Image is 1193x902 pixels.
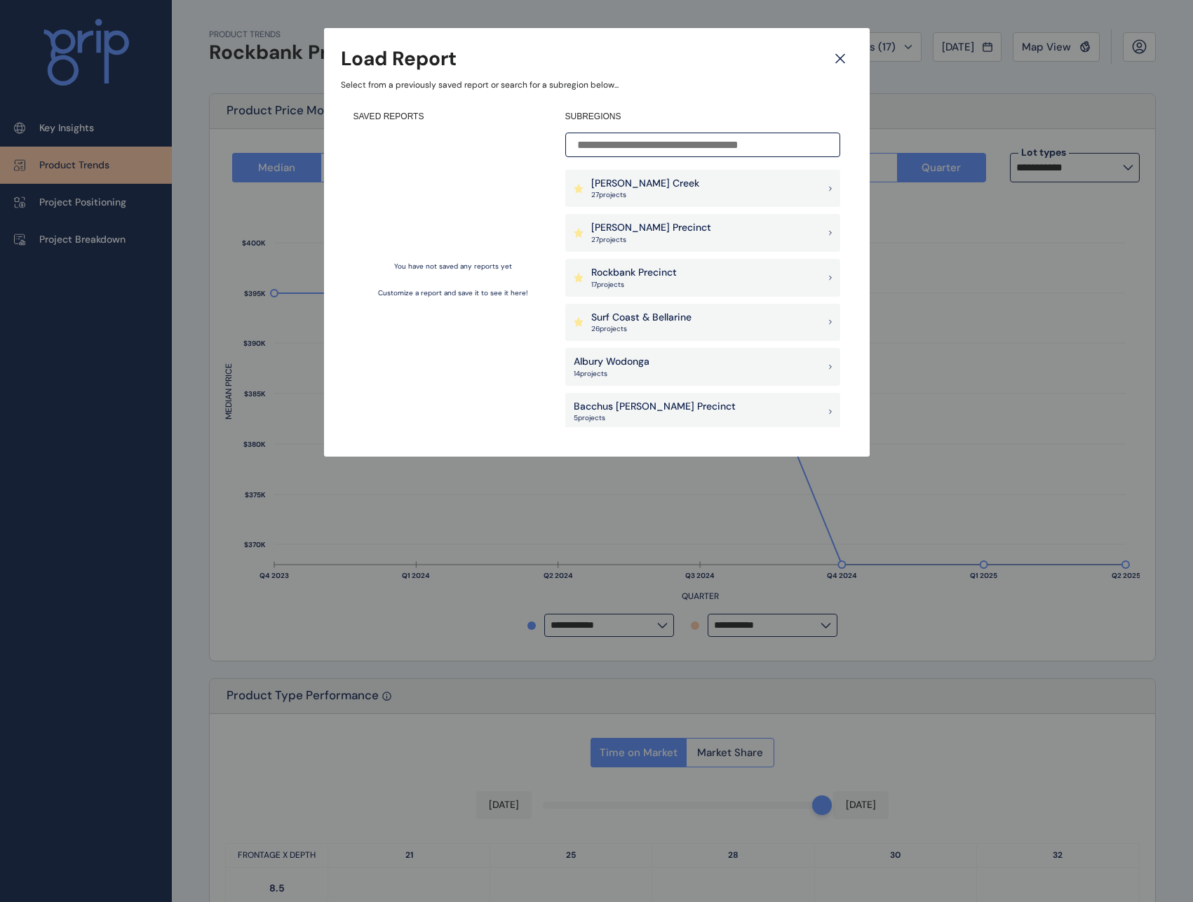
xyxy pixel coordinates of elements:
[591,221,711,235] p: [PERSON_NAME] Precinct
[565,111,840,123] h4: SUBREGIONS
[591,266,677,280] p: Rockbank Precinct
[574,400,736,414] p: Bacchus [PERSON_NAME] Precinct
[591,177,699,191] p: [PERSON_NAME] Creek
[574,413,736,423] p: 5 project s
[591,311,692,325] p: Surf Coast & Bellarine
[591,324,692,334] p: 26 project s
[591,235,711,245] p: 27 project s
[591,280,677,290] p: 17 project s
[574,355,649,369] p: Albury Wodonga
[353,111,553,123] h4: SAVED REPORTS
[341,45,457,72] h3: Load Report
[378,288,528,298] p: Customize a report and save it to see it here!
[574,369,649,379] p: 14 project s
[394,262,512,271] p: You have not saved any reports yet
[341,79,853,91] p: Select from a previously saved report or search for a subregion below...
[591,190,699,200] p: 27 project s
